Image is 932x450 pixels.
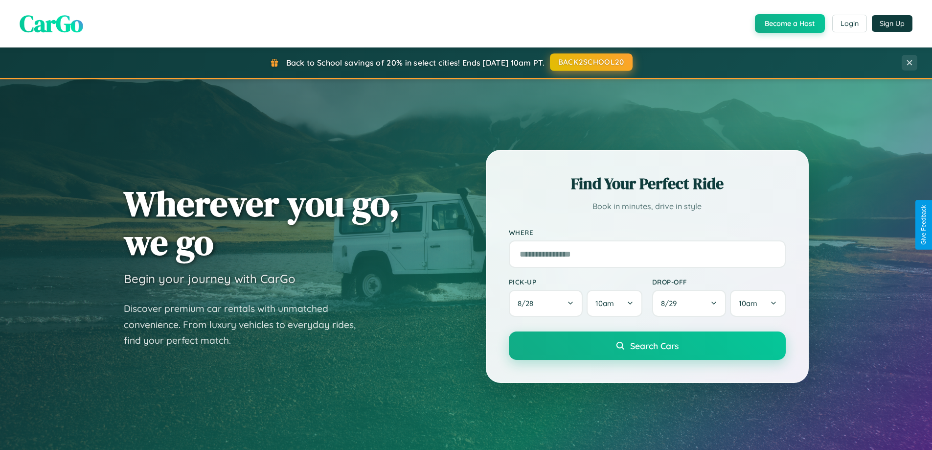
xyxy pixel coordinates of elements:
label: Pick-up [509,278,642,286]
h3: Begin your journey with CarGo [124,271,296,286]
label: Drop-off [652,278,786,286]
span: 8 / 29 [661,299,682,308]
button: 8/29 [652,290,727,317]
div: Give Feedback [920,205,927,245]
button: Sign Up [872,15,912,32]
button: BACK2SCHOOL20 [550,53,633,71]
button: Search Cars [509,332,786,360]
span: 10am [739,299,757,308]
span: Search Cars [630,340,679,351]
h2: Find Your Perfect Ride [509,173,786,194]
button: 10am [587,290,642,317]
span: CarGo [20,7,83,40]
h1: Wherever you go, we go [124,184,400,261]
span: Back to School savings of 20% in select cities! Ends [DATE] 10am PT. [286,58,545,68]
button: Become a Host [755,14,825,33]
label: Where [509,228,786,237]
button: 8/28 [509,290,583,317]
span: 8 / 28 [518,299,538,308]
button: Login [832,15,867,32]
p: Discover premium car rentals with unmatched convenience. From luxury vehicles to everyday rides, ... [124,301,368,349]
p: Book in minutes, drive in style [509,199,786,213]
span: 10am [595,299,614,308]
button: 10am [730,290,785,317]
